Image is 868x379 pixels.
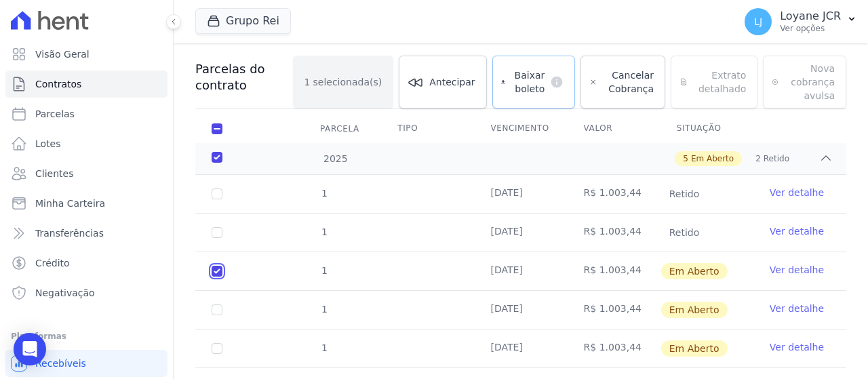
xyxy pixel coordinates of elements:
[35,107,75,121] span: Parcelas
[5,220,167,247] a: Transferências
[5,130,167,157] a: Lotes
[474,252,567,290] td: [DATE]
[212,266,222,277] input: default
[5,279,167,306] a: Negativação
[661,186,708,202] span: Retido
[5,350,167,377] a: Recebíveis
[195,61,293,94] h3: Parcelas do contrato
[734,3,868,41] button: LJ Loyane JCR Ver opções
[603,68,654,96] span: Cancelar Cobrança
[780,23,841,34] p: Ver opções
[35,197,105,210] span: Minha Carteira
[770,302,824,315] a: Ver detalhe
[35,226,104,240] span: Transferências
[770,224,824,238] a: Ver detalhe
[212,227,222,238] input: Só é possível selecionar pagamentos em aberto
[320,188,328,199] span: 1
[35,47,90,61] span: Visão Geral
[320,226,328,237] span: 1
[492,56,576,108] a: Baixar boleto
[474,330,567,367] td: [DATE]
[313,75,382,89] span: selecionada(s)
[304,115,376,142] div: Parcela
[683,153,688,165] span: 5
[770,263,824,277] a: Ver detalhe
[35,137,61,151] span: Lotes
[35,256,70,270] span: Crédito
[5,190,167,217] a: Minha Carteira
[568,175,660,213] td: R$ 1.003,44
[399,56,486,108] a: Antecipar
[212,343,222,354] input: default
[304,75,311,89] span: 1
[770,340,824,354] a: Ver detalhe
[14,333,46,365] div: Open Intercom Messenger
[320,265,328,276] span: 1
[691,153,734,165] span: Em Aberto
[754,17,762,26] span: LJ
[381,115,474,143] th: Tipo
[5,71,167,98] a: Contratos
[5,41,167,68] a: Visão Geral
[11,328,162,344] div: Plataformas
[35,357,86,370] span: Recebíveis
[770,186,824,199] a: Ver detalhe
[568,214,660,252] td: R$ 1.003,44
[568,252,660,290] td: R$ 1.003,44
[35,167,73,180] span: Clientes
[661,224,708,241] span: Retido
[755,153,761,165] span: 2
[212,304,222,315] input: default
[429,75,475,89] span: Antecipar
[5,160,167,187] a: Clientes
[35,77,81,91] span: Contratos
[212,188,222,199] input: Só é possível selecionar pagamentos em aberto
[474,214,567,252] td: [DATE]
[5,250,167,277] a: Crédito
[568,291,660,329] td: R$ 1.003,44
[580,56,665,108] a: Cancelar Cobrança
[474,291,567,329] td: [DATE]
[568,330,660,367] td: R$ 1.003,44
[568,115,660,143] th: Valor
[661,302,728,318] span: Em Aberto
[764,153,789,165] span: Retido
[511,68,545,96] span: Baixar boleto
[474,115,567,143] th: Vencimento
[320,304,328,315] span: 1
[195,8,291,34] button: Grupo Rei
[320,342,328,353] span: 1
[661,263,728,279] span: Em Aberto
[5,100,167,127] a: Parcelas
[660,115,753,143] th: Situação
[474,175,567,213] td: [DATE]
[661,340,728,357] span: Em Aberto
[35,286,95,300] span: Negativação
[780,9,841,23] p: Loyane JCR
